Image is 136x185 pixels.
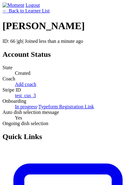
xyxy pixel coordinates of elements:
[15,93,36,98] a: test_cus_3
[2,65,134,70] dt: State
[2,50,134,59] h2: Account Status
[2,38,134,44] p: ID: 66 | | Joined less than a minute ago
[18,38,23,44] span: gb
[2,76,134,82] dt: Coach
[2,2,24,8] img: Moment
[2,8,50,13] a: ← Back to Learner List
[15,104,37,109] a: In progress
[15,115,22,120] span: Yes
[2,20,134,32] h1: [PERSON_NAME]
[2,110,134,115] dt: Auto dish selection message
[25,2,40,8] a: Logout
[2,121,134,126] dt: Ongoing dish selection
[15,70,30,76] span: Created
[15,82,36,87] a: Add coach
[2,87,134,93] dt: Stripe ID
[2,98,134,104] dt: Onboarding
[2,133,134,141] h2: Quick Links
[37,104,39,109] span: ·
[39,104,94,109] a: Typeform Registration Link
